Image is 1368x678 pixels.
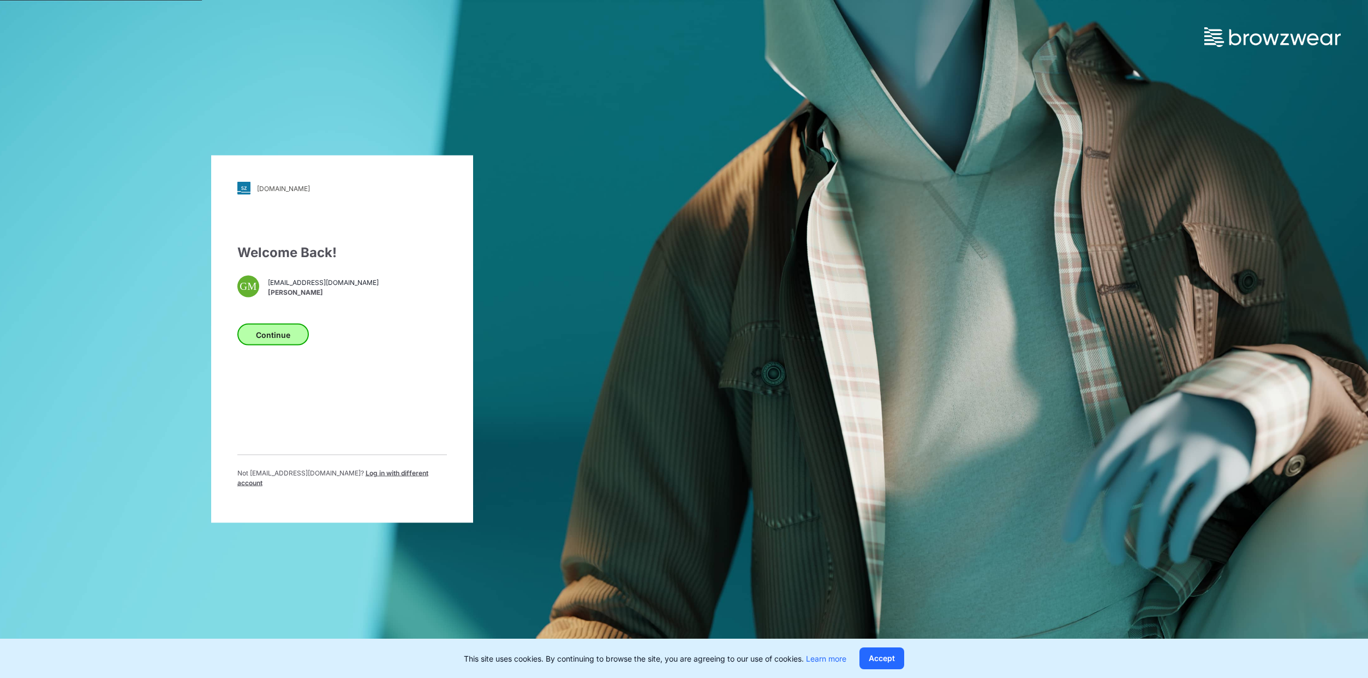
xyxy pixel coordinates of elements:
a: [DOMAIN_NAME] [237,182,447,195]
div: [DOMAIN_NAME] [257,184,310,192]
button: Accept [859,647,904,669]
p: Not [EMAIL_ADDRESS][DOMAIN_NAME] ? [237,468,447,488]
div: GM [237,276,259,298]
img: browzwear-logo.73288ffb.svg [1204,27,1341,47]
span: [PERSON_NAME] [268,287,379,297]
p: This site uses cookies. By continuing to browse the site, you are agreeing to our use of cookies. [464,653,846,664]
div: Welcome Back! [237,243,447,263]
button: Continue [237,324,309,346]
a: Learn more [806,654,846,663]
img: svg+xml;base64,PHN2ZyB3aWR0aD0iMjgiIGhlaWdodD0iMjgiIHZpZXdCb3g9IjAgMCAyOCAyOCIgZmlsbD0ibm9uZSIgeG... [237,182,250,195]
span: [EMAIL_ADDRESS][DOMAIN_NAME] [268,277,379,287]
